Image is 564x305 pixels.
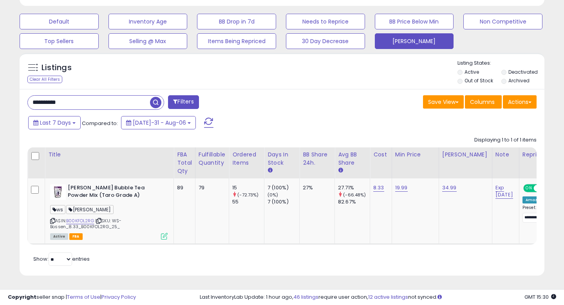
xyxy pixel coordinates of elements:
[50,233,68,240] span: All listings currently available for purchase on Amazon
[463,14,542,29] button: Non Competitive
[168,95,199,109] button: Filters
[508,77,530,84] label: Archived
[442,151,489,159] div: [PERSON_NAME]
[50,184,66,200] img: 41iaYbbtauL._SL40_.jpg
[522,151,556,159] div: Repricing
[442,184,457,192] a: 34.99
[508,69,538,75] label: Deactivated
[237,192,258,198] small: (-72.73%)
[40,119,71,127] span: Last 7 Days
[395,151,436,159] div: Min Price
[121,116,196,129] button: [DATE]-31 - Aug-06
[524,293,556,301] span: 2025-08-14 15:30 GMT
[68,184,163,201] b: [PERSON_NAME] Bubble Tea Powder Mix (Taro Grade A)
[338,184,370,191] div: 27.71%
[338,198,370,205] div: 82.67%
[293,293,318,301] a: 46 listings
[69,233,83,240] span: FBA
[33,255,90,263] span: Show: entries
[522,205,553,223] div: Preset:
[177,184,189,191] div: 89
[338,167,343,174] small: Avg BB Share.
[465,95,502,109] button: Columns
[268,184,299,191] div: 7 (100%)
[474,136,537,144] div: Displaying 1 to 1 of 1 items
[232,198,264,205] div: 55
[423,95,464,109] button: Save View
[303,184,329,191] div: 27%
[495,151,516,159] div: Note
[42,62,72,73] h5: Listings
[373,184,384,192] a: 8.33
[66,205,113,214] span: [PERSON_NAME]
[522,196,553,203] div: Amazon AI *
[232,184,264,191] div: 15
[268,167,272,174] small: Days In Stock.
[524,185,534,192] span: ON
[50,205,65,214] span: ws
[133,119,186,127] span: [DATE]-31 - Aug-06
[368,293,408,301] a: 12 active listings
[465,77,493,84] label: Out of Stock
[268,198,299,205] div: 7 (100%)
[286,33,365,49] button: 30 Day Decrease
[465,69,479,75] label: Active
[50,218,122,229] span: | SKU: WS-Bossen_8.33_B00KFOL2RG_25_
[470,98,495,106] span: Columns
[375,33,454,49] button: [PERSON_NAME]
[197,14,276,29] button: BB Drop in 7d
[108,14,188,29] button: Inventory Age
[48,151,170,159] div: Title
[66,218,94,224] a: B00KFOL2RG
[343,192,366,198] small: (-66.48%)
[27,76,62,83] div: Clear All Filters
[199,151,226,167] div: Fulfillable Quantity
[50,184,168,239] div: ASIN:
[199,184,223,191] div: 79
[200,294,556,301] div: Last InventoryLab Update: 1 hour ago, require user action, not synced.
[82,120,118,127] span: Compared to:
[197,33,276,49] button: Items Being Repriced
[8,294,136,301] div: seller snap | |
[67,293,100,301] a: Terms of Use
[20,14,99,29] button: Default
[457,60,545,67] p: Listing States:
[286,14,365,29] button: Needs to Reprice
[101,293,136,301] a: Privacy Policy
[495,184,513,199] a: Exp [DATE]
[375,14,454,29] button: BB Price Below Min
[8,293,36,301] strong: Copyright
[338,151,367,167] div: Avg BB Share
[268,151,296,167] div: Days In Stock
[177,151,192,175] div: FBA Total Qty
[303,151,331,167] div: BB Share 24h.
[373,151,389,159] div: Cost
[503,95,537,109] button: Actions
[20,33,99,49] button: Top Sellers
[232,151,261,167] div: Ordered Items
[108,33,188,49] button: Selling @ Max
[268,192,278,198] small: (0%)
[28,116,81,129] button: Last 7 Days
[395,184,408,192] a: 19.99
